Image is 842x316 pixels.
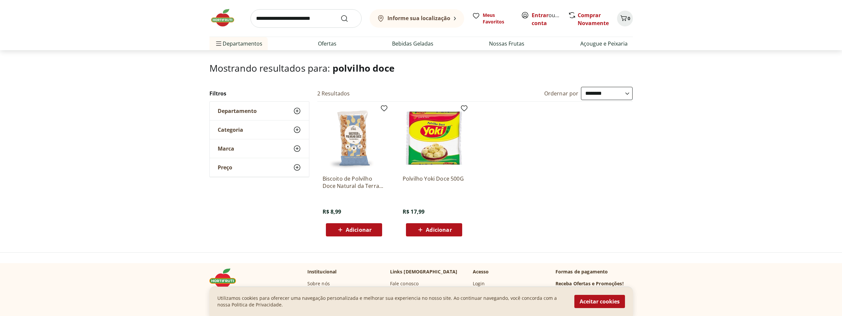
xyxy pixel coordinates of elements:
span: ou [532,11,561,27]
p: Institucional [307,268,337,275]
img: Hortifruti [209,8,243,28]
p: Links [DEMOGRAPHIC_DATA] [390,268,458,275]
button: Informe sua localização [370,9,464,28]
a: Biscoito de Polvilho Doce Natural da Terra 90g [323,175,385,190]
h3: Receba Ofertas e Promoções! [555,280,624,287]
button: Categoria [210,121,309,139]
span: Departamento [218,108,257,114]
a: Entrar [532,12,549,19]
a: Açougue e Peixaria [580,40,628,48]
img: Hortifruti [209,268,243,288]
b: Informe sua localização [387,15,450,22]
p: Utilizamos cookies para oferecer uma navegação personalizada e melhorar sua experiencia no nosso ... [217,295,566,308]
button: Marca [210,139,309,158]
span: R$ 17,99 [403,208,424,215]
button: Departamento [210,102,309,120]
span: Categoria [218,126,243,133]
a: Login [473,280,485,287]
span: Preço [218,164,232,171]
a: Criar conta [532,12,568,27]
h1: Mostrando resultados para: [209,63,633,73]
button: Adicionar [406,223,462,236]
input: search [250,9,362,28]
a: Sobre nós [307,280,330,287]
a: Fale conosco [390,280,419,287]
a: Polvilho Yoki Doce 500G [403,175,465,190]
button: Menu [215,36,223,52]
button: Preço [210,158,309,177]
button: Carrinho [617,11,633,26]
span: Departamentos [215,36,262,52]
p: Acesso [473,268,489,275]
img: Polvilho Yoki Doce 500G [403,107,465,170]
span: 0 [628,15,630,21]
span: Adicionar [426,227,452,232]
span: Adicionar [346,227,372,232]
span: Meus Favoritos [483,12,513,25]
span: polvilho doce [332,62,395,74]
a: Nossas Frutas [489,40,524,48]
h2: Filtros [209,87,309,100]
p: Formas de pagamento [555,268,633,275]
a: Comprar Novamente [578,12,609,27]
h2: 2 Resultados [317,90,350,97]
span: R$ 8,99 [323,208,341,215]
a: Meus Favoritos [472,12,513,25]
a: Bebidas Geladas [392,40,433,48]
label: Ordernar por [544,90,579,97]
button: Adicionar [326,223,382,236]
button: Submit Search [340,15,356,22]
button: Aceitar cookies [574,295,625,308]
a: Ofertas [318,40,336,48]
span: Marca [218,145,234,152]
img: Biscoito de Polvilho Doce Natural da Terra 90g [323,107,385,170]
